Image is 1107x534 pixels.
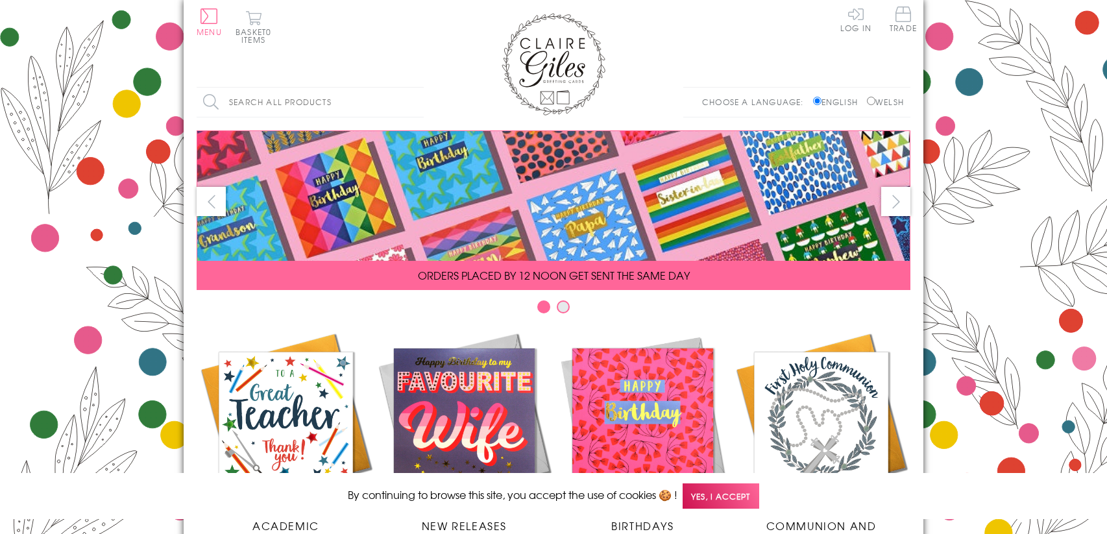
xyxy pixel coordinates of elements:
[241,26,271,45] span: 0 items
[611,518,674,533] span: Birthdays
[197,330,375,533] a: Academic
[813,97,821,105] input: English
[197,26,222,38] span: Menu
[197,8,222,36] button: Menu
[881,187,910,216] button: next
[867,96,904,108] label: Welsh
[557,300,570,313] button: Carousel Page 2
[375,330,553,533] a: New Releases
[890,6,917,32] span: Trade
[236,10,271,43] button: Basket0 items
[502,13,605,115] img: Claire Giles Greetings Cards
[197,88,424,117] input: Search all products
[422,518,507,533] span: New Releases
[553,330,732,533] a: Birthdays
[890,6,917,34] a: Trade
[537,300,550,313] button: Carousel Page 1 (Current Slide)
[418,267,690,283] span: ORDERS PLACED BY 12 NOON GET SENT THE SAME DAY
[197,187,226,216] button: prev
[813,96,864,108] label: English
[840,6,871,32] a: Log In
[702,96,810,108] p: Choose a language:
[867,97,875,105] input: Welsh
[197,300,910,320] div: Carousel Pagination
[683,483,759,509] span: Yes, I accept
[411,88,424,117] input: Search
[252,518,319,533] span: Academic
